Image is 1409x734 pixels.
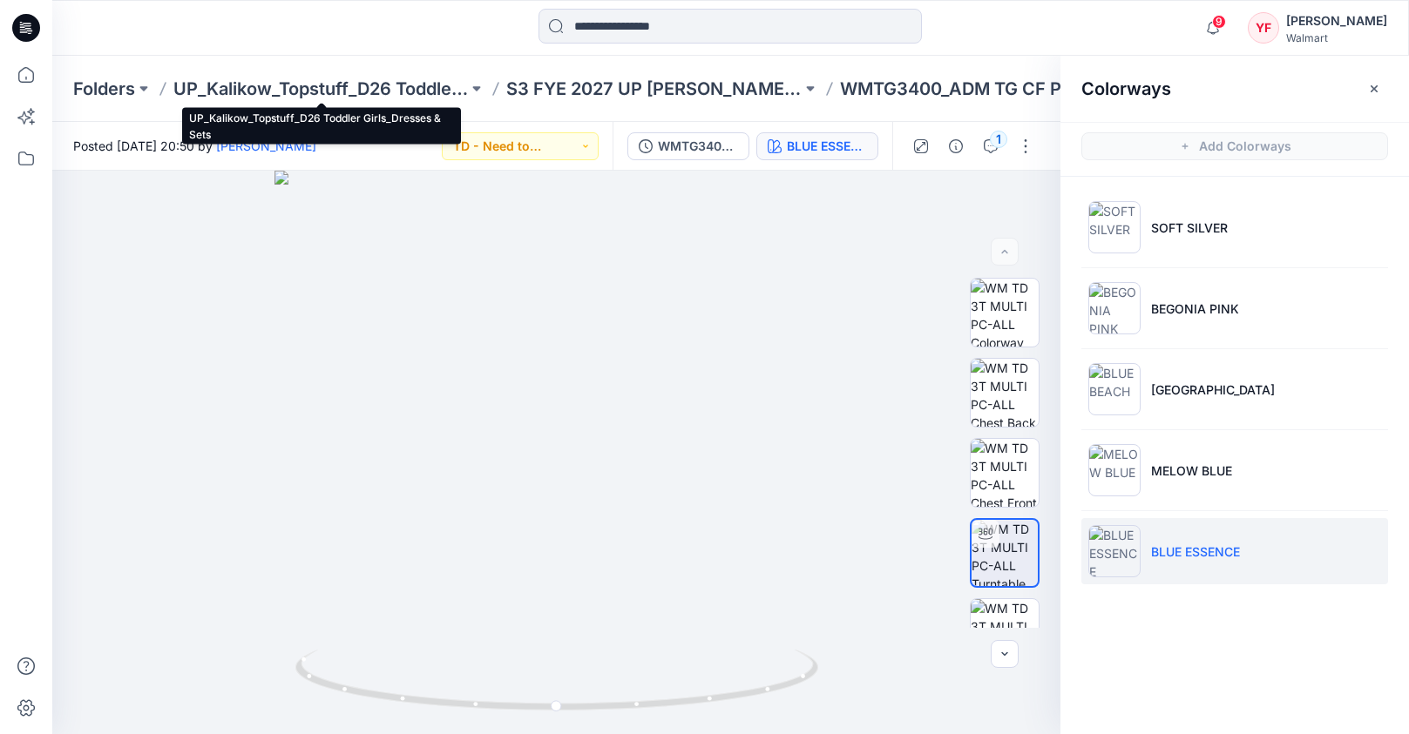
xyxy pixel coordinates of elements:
img: WM TD 3T MULTI PC-ALL Chest Back [971,359,1039,427]
img: MELOW BLUE [1088,444,1141,496]
p: BEGONIA PINK [1151,300,1239,318]
div: 1 [990,131,1007,148]
div: [PERSON_NAME] [1286,10,1387,31]
img: BLUE BEACH [1088,363,1141,415]
p: [GEOGRAPHIC_DATA] [1151,380,1275,399]
img: SOFT SILVER [1088,201,1141,253]
div: YF [1248,12,1279,44]
img: WM TD 3T MULTI PC-ALL Chest Front [971,439,1039,507]
p: SOFT SILVER [1151,219,1228,237]
img: WM TD 3T MULTI PC-ALL Front wo Avatar [971,599,1039,667]
a: S3 FYE 2027 UP [PERSON_NAME]/Topstuff D26 Toddler Girl [506,77,801,101]
img: BEGONIA PINK [1088,282,1141,334]
button: BLUE ESSENCE [756,132,878,160]
button: Details [942,132,970,160]
img: WM TD 3T MULTI PC-ALL Turntable with Avatar [972,520,1038,586]
a: UP_Kalikow_Topstuff_D26 Toddler Girls_Dresses & Sets [173,77,468,101]
p: WMTG3400_ADM TG CF PLACKET DRESS W. HALFMOON [840,77,1135,101]
a: [PERSON_NAME] [216,138,316,153]
div: WMTG3400_ADM TG CF PLACKET DRESS W. HALFMOON 9.25 [658,137,738,156]
button: 1 [977,132,1005,160]
div: Walmart [1286,31,1387,44]
span: Posted [DATE] 20:50 by [73,137,316,155]
img: BLUE ESSENCE [1088,525,1141,577]
span: 9 [1212,15,1226,29]
img: WM TD 3T MULTI PC-ALL Colorway wo Avatar [971,279,1039,347]
div: BLUE ESSENCE [787,137,867,156]
p: BLUE ESSENCE [1151,542,1240,561]
h2: Colorways [1081,78,1171,99]
p: MELOW BLUE [1151,461,1232,480]
button: WMTG3400_ADM TG CF PLACKET DRESS W. HALFMOON 9.25 [627,132,749,160]
a: Folders [73,77,135,101]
